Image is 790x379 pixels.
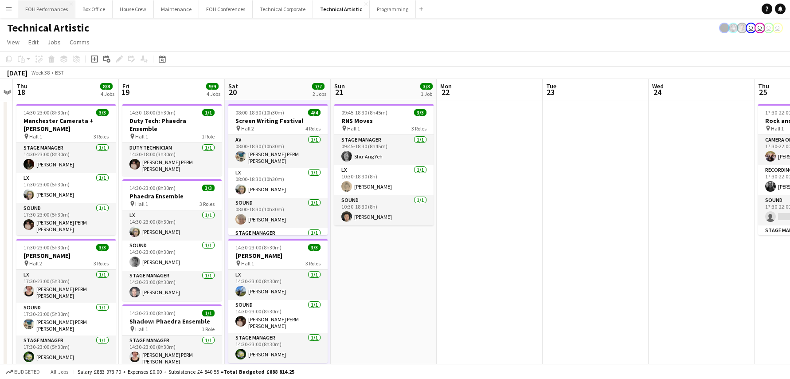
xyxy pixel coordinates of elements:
[101,91,114,97] div: 4 Jobs
[228,300,328,333] app-card-role: Sound1/114:30-23:00 (8h30m)[PERSON_NAME] PERM [PERSON_NAME]
[334,104,434,225] app-job-card: 09:45-18:30 (8h45m)3/3RNS Moves Hall 13 RolesStage Manager1/109:45-18:30 (8h45m)Shu-Ang YehLX1/11...
[652,82,664,90] span: Wed
[651,87,664,97] span: 24
[202,326,215,332] span: 1 Role
[135,326,148,332] span: Hall 1
[78,368,294,375] div: Salary £883 973.70 + Expenses £0.00 + Subsistence £4 840.55 =
[313,0,370,18] button: Technical Artistic
[305,260,321,267] span: 3 Roles
[228,168,328,198] app-card-role: LX1/108:00-18:30 (10h30m)[PERSON_NAME]
[411,125,426,132] span: 3 Roles
[113,0,154,18] button: House Crew
[44,36,64,48] a: Jobs
[16,303,116,336] app-card-role: Sound1/117:30-23:00 (5h30m)[PERSON_NAME] PERM [PERSON_NAME]
[154,0,199,18] button: Maintenance
[16,173,116,203] app-card-role: LX1/117:30-23:00 (5h30m)[PERSON_NAME]
[414,109,426,116] span: 3/3
[16,252,116,260] h3: [PERSON_NAME]
[49,368,70,375] span: All jobs
[94,133,109,140] span: 3 Roles
[719,23,730,33] app-user-avatar: Gabrielle Barr
[223,368,294,375] span: Total Budgeted £888 814.25
[122,104,222,176] app-job-card: 14:30-18:00 (3h30m)1/1Duty Tech: Phaedra Ensemble Hall 11 RoleDuty Technician1/114:30-18:00 (3h30...
[228,333,328,363] app-card-role: Stage Manager1/114:30-23:00 (8h30m)[PERSON_NAME]
[228,239,328,363] app-job-card: 14:30-23:00 (8h30m)3/3[PERSON_NAME] Hall 13 RolesLX1/114:30-23:00 (8h30m)[PERSON_NAME]Sound1/114:...
[199,201,215,207] span: 3 Roles
[122,179,222,301] app-job-card: 14:30-23:00 (8h30m)3/3Phaedra Ensemble Hall 13 RolesLX1/114:30-23:00 (8h30m)[PERSON_NAME]Sound1/1...
[755,23,765,33] app-user-avatar: Liveforce Admin
[334,195,434,225] app-card-role: Sound1/110:30-18:30 (8h)[PERSON_NAME]
[763,23,774,33] app-user-avatar: Liveforce Admin
[305,125,321,132] span: 4 Roles
[23,109,70,116] span: 14:30-23:00 (8h30m)
[25,36,42,48] a: Edit
[235,109,284,116] span: 08:00-18:30 (10h30m)
[333,87,345,97] span: 21
[202,109,215,116] span: 1/1
[420,83,433,90] span: 3/3
[202,310,215,316] span: 1/1
[14,369,40,375] span: Budgeted
[4,367,41,377] button: Budgeted
[28,38,39,46] span: Edit
[772,23,783,33] app-user-avatar: Nathan PERM Birdsall
[135,133,148,140] span: Hall 1
[129,109,176,116] span: 14:30-18:00 (3h30m)
[253,0,313,18] button: Technical Corporate
[122,271,222,301] app-card-role: Stage Manager1/114:30-23:00 (8h30m)[PERSON_NAME]
[96,109,109,116] span: 3/3
[546,82,556,90] span: Tue
[228,117,328,125] h3: Screen Writing Festival
[122,336,222,368] app-card-role: Stage Manager1/114:30-23:00 (8h30m)[PERSON_NAME] PERM [PERSON_NAME]
[227,87,238,97] span: 20
[308,244,321,251] span: 3/3
[122,82,129,90] span: Fri
[228,198,328,228] app-card-role: Sound1/108:00-18:30 (10h30m)[PERSON_NAME]
[341,109,387,116] span: 09:45-18:30 (8h45m)
[16,104,116,235] app-job-card: 14:30-23:00 (8h30m)3/3Manchester Camerata + [PERSON_NAME] Hall 13 RolesStage Manager1/114:30-23:0...
[29,69,51,76] span: Week 38
[228,252,328,260] h3: [PERSON_NAME]
[29,133,42,140] span: Hall 1
[312,83,325,90] span: 7/7
[421,91,432,97] div: 1 Job
[122,304,222,368] app-job-card: 14:30-23:00 (8h30m)1/1Shadow: Phaedra Ensemble Hall 11 RoleStage Manager1/114:30-23:00 (8h30m)[PE...
[207,91,220,97] div: 4 Jobs
[66,36,93,48] a: Comms
[100,83,113,90] span: 8/8
[228,228,328,258] app-card-role: Stage Manager1/1
[15,87,27,97] span: 18
[228,135,328,168] app-card-role: AV1/108:00-18:30 (10h30m)[PERSON_NAME] PERM [PERSON_NAME]
[241,125,254,132] span: Hall 2
[439,87,452,97] span: 22
[440,82,452,90] span: Mon
[16,143,116,173] app-card-role: Stage Manager1/114:30-23:00 (8h30m)[PERSON_NAME]
[313,91,326,97] div: 2 Jobs
[16,82,27,90] span: Thu
[728,23,739,33] app-user-avatar: Krisztian PERM Vass
[334,117,434,125] h3: RNS Moves
[202,185,215,191] span: 3/3
[202,133,215,140] span: 1 Role
[70,38,90,46] span: Comms
[7,38,20,46] span: View
[206,83,219,90] span: 9/9
[746,23,756,33] app-user-avatar: Liveforce Admin
[16,117,116,133] h3: Manchester Camerata + [PERSON_NAME]
[75,0,113,18] button: Box Office
[16,239,116,366] app-job-card: 17:30-23:00 (5h30m)3/3[PERSON_NAME] Hall 23 RolesLX1/117:30-23:00 (5h30m)[PERSON_NAME] PERM [PERS...
[129,185,176,191] span: 14:30-23:00 (8h30m)
[228,82,238,90] span: Sat
[758,82,769,90] span: Thu
[96,244,109,251] span: 3/3
[122,210,222,241] app-card-role: LX1/114:30-23:00 (8h30m)[PERSON_NAME]
[121,87,129,97] span: 19
[199,0,253,18] button: FOH Conferences
[16,270,116,303] app-card-role: LX1/117:30-23:00 (5h30m)[PERSON_NAME] PERM [PERSON_NAME]
[129,310,176,316] span: 14:30-23:00 (8h30m)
